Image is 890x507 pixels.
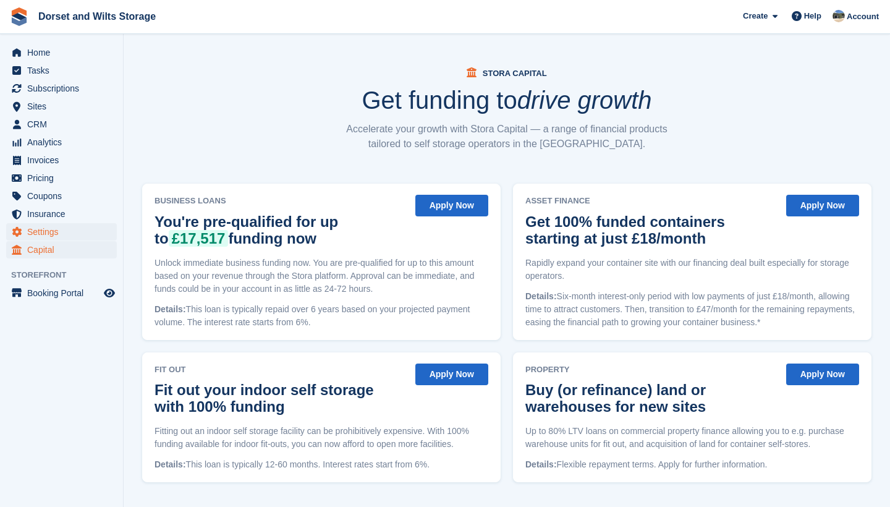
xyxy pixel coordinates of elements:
[155,459,186,469] span: Details:
[525,213,773,247] h2: Get 100% funded containers starting at just £18/month
[6,284,117,302] a: menu
[362,88,651,113] h1: Get funding to
[11,269,123,281] span: Storefront
[483,69,547,78] span: Stora Capital
[155,425,488,451] p: Fitting out an indoor self storage facility can be prohibitively expensive. With 100% funding ava...
[847,11,879,23] span: Account
[415,195,488,216] button: Apply Now
[525,257,859,283] p: Rapidly expand your container site with our financing deal built especially for storage operators.
[525,195,779,207] span: Asset Finance
[6,44,117,61] a: menu
[27,187,101,205] span: Coupons
[525,458,859,471] p: Flexible repayment terms. Apply for further information.
[6,241,117,258] a: menu
[525,459,557,469] span: Details:
[27,284,101,302] span: Booking Portal
[155,381,402,415] h2: Fit out your indoor self storage with 100% funding
[6,116,117,133] a: menu
[27,241,101,258] span: Capital
[155,303,488,329] p: This loan is typically repaid over 6 years based on your projected payment volume. The interest r...
[6,187,117,205] a: menu
[6,98,117,115] a: menu
[155,304,186,314] span: Details:
[155,257,488,296] p: Unlock immediate business funding now. You are pre-qualified for up to this amount based on your ...
[27,223,101,241] span: Settings
[6,62,117,79] a: menu
[155,364,408,376] span: Fit Out
[6,223,117,241] a: menu
[27,169,101,187] span: Pricing
[525,381,773,415] h2: Buy (or refinance) land or warehouses for new sites
[27,134,101,151] span: Analytics
[27,80,101,97] span: Subscriptions
[6,169,117,187] a: menu
[155,458,488,471] p: This loan is typically 12-60 months. Interest rates start from 6%.
[155,195,408,207] span: Business Loans
[743,10,768,22] span: Create
[27,44,101,61] span: Home
[6,151,117,169] a: menu
[27,151,101,169] span: Invoices
[27,116,101,133] span: CRM
[6,134,117,151] a: menu
[804,10,821,22] span: Help
[155,213,402,247] h2: You're pre-qualified for up to funding now
[525,291,557,301] span: Details:
[6,205,117,223] a: menu
[169,230,229,247] span: £17,517
[517,87,652,114] i: drive growth
[833,10,845,22] img: Ben Chick
[340,122,674,151] p: Accelerate your growth with Stora Capital — a range of financial products tailored to self storag...
[27,98,101,115] span: Sites
[27,62,101,79] span: Tasks
[786,195,859,216] button: Apply Now
[27,205,101,223] span: Insurance
[10,7,28,26] img: stora-icon-8386f47178a22dfd0bd8f6a31ec36ba5ce8667c1dd55bd0f319d3a0aa187defe.svg
[33,6,161,27] a: Dorset and Wilts Storage
[525,364,779,376] span: Property
[525,290,859,329] p: Six-month interest-only period with low payments of just £18/month, allowing time to attract cust...
[525,425,859,451] p: Up to 80% LTV loans on commercial property finance allowing you to e.g. purchase warehouse units ...
[786,364,859,385] button: Apply Now
[6,80,117,97] a: menu
[102,286,117,300] a: Preview store
[415,364,488,385] button: Apply Now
